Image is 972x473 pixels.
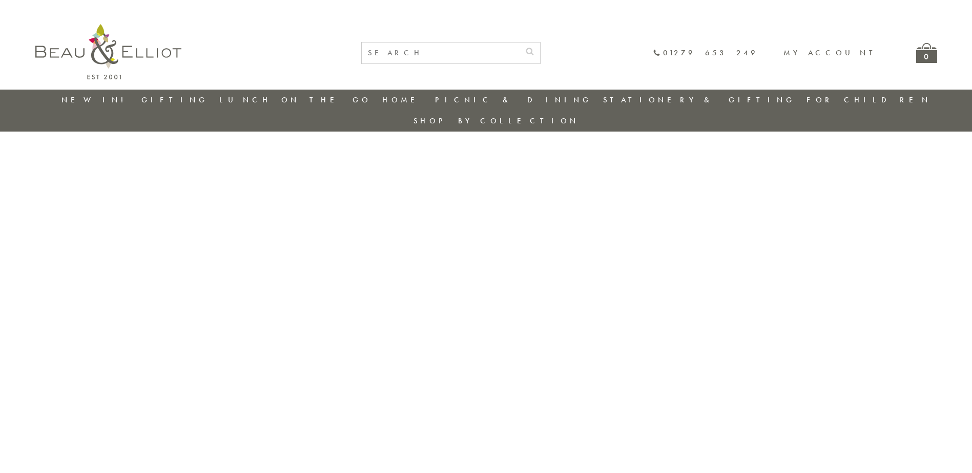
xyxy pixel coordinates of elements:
[783,48,880,58] a: My account
[653,49,758,57] a: 01279 653 249
[916,43,937,63] a: 0
[382,95,423,105] a: Home
[141,95,208,105] a: Gifting
[61,95,130,105] a: New in!
[806,95,931,105] a: For Children
[435,95,592,105] a: Picnic & Dining
[362,42,520,63] input: SEARCH
[219,95,371,105] a: Lunch On The Go
[35,24,181,79] img: logo
[413,116,579,126] a: Shop by collection
[603,95,795,105] a: Stationery & Gifting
